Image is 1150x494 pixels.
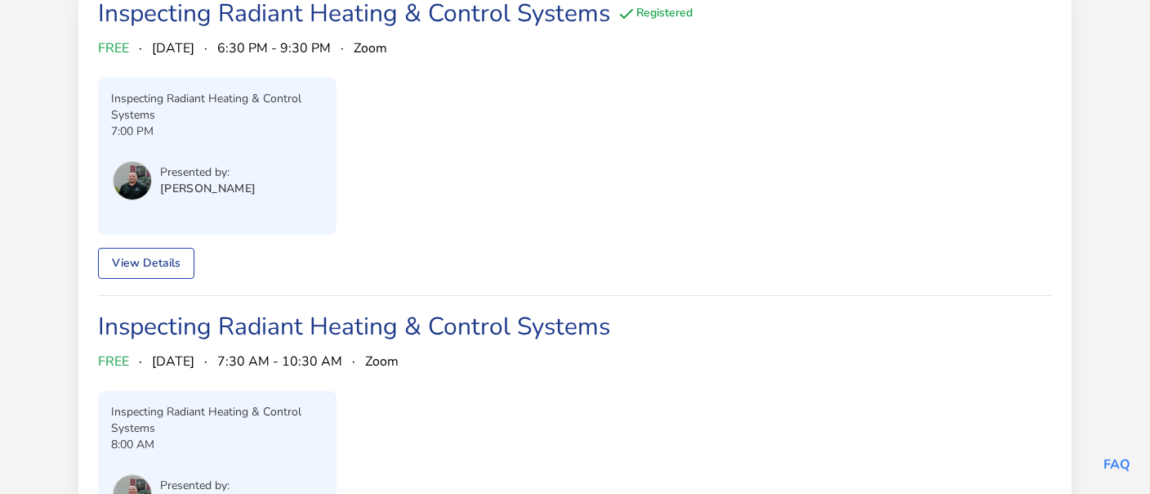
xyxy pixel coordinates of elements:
span: · [139,352,142,371]
p: 7:00 PM [111,123,323,140]
p: 8:00 AM [111,437,323,453]
span: · [204,352,207,371]
span: · [352,352,355,371]
p: [PERSON_NAME] [160,181,256,197]
span: [DATE] [152,38,194,58]
span: FREE [98,38,129,58]
span: [DATE] [152,352,194,371]
a: FAQ [1103,456,1130,474]
a: View Details [98,248,194,279]
span: Zoom [354,38,387,58]
a: Inspecting Radiant Heating & Control Systems [98,310,610,344]
p: Inspecting Radiant Heating & Control Systems [111,91,323,123]
p: Presented by: [160,164,256,181]
span: Zoom [365,352,399,371]
span: · [204,38,207,58]
p: Inspecting Radiant Heating & Control Systems [111,404,323,437]
span: 6:30 PM - 9:30 PM [217,38,331,58]
span: · [341,38,344,58]
div: Registered [617,4,693,24]
span: FREE [98,352,129,371]
p: Presented by: [160,478,256,494]
button: User menu [111,159,154,202]
span: 7:30 AM - 10:30 AM [217,352,342,371]
img: Chris Long [113,161,152,200]
span: · [139,38,142,58]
